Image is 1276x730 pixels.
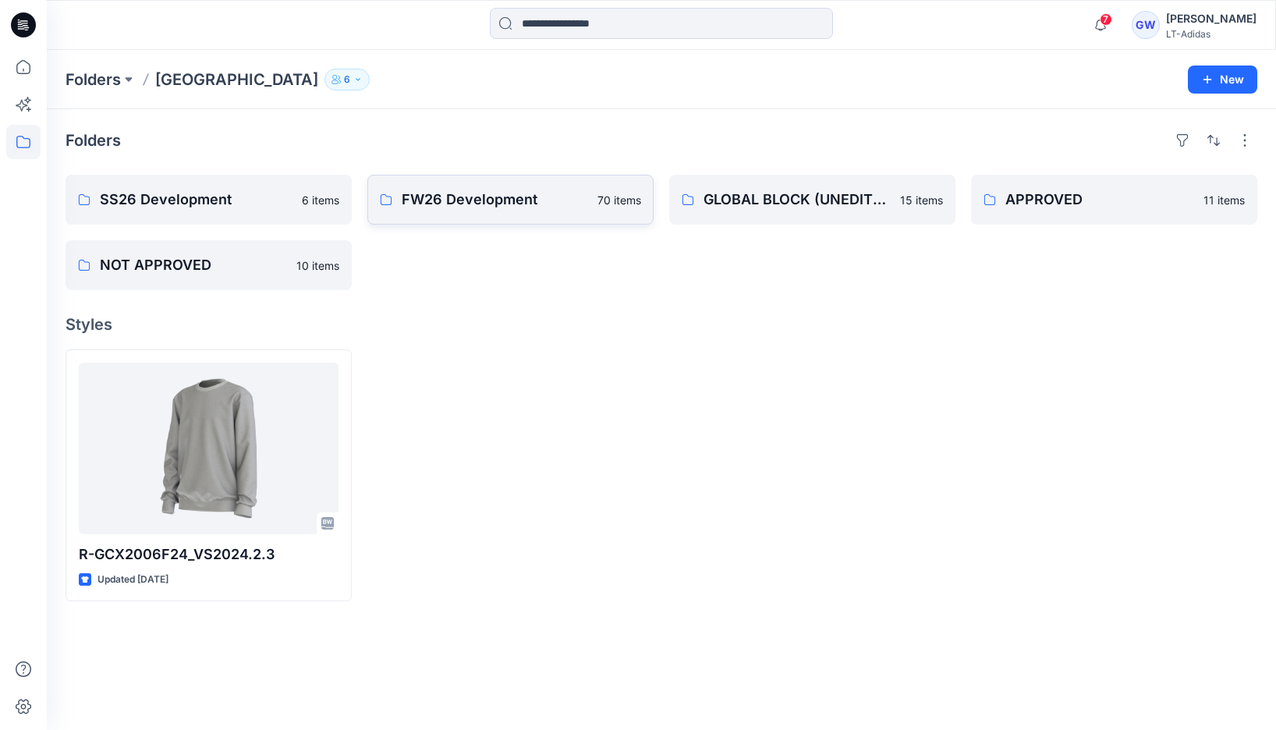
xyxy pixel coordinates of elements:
p: 15 items [900,192,943,208]
p: R-GCX2006F24_VS2024.2.3 [79,544,338,565]
p: 10 items [296,257,339,274]
p: [GEOGRAPHIC_DATA] [155,69,318,90]
h4: Folders [66,131,121,150]
button: New [1188,66,1257,94]
p: 6 [344,71,350,88]
div: [PERSON_NAME] [1166,9,1257,28]
a: FW26 Development70 items [367,175,654,225]
a: NOT APPROVED10 items [66,240,352,290]
h4: Styles [66,315,1257,334]
div: GW [1132,11,1160,39]
p: GLOBAL BLOCK (UNEDITED) [704,189,891,211]
p: 70 items [597,192,641,208]
a: R-GCX2006F24_VS2024.2.3 [79,363,338,534]
div: LT-Adidas [1166,28,1257,40]
a: APPROVED11 items [971,175,1257,225]
p: 6 items [302,192,339,208]
button: 6 [324,69,370,90]
a: GLOBAL BLOCK (UNEDITED)15 items [669,175,955,225]
p: 11 items [1203,192,1245,208]
span: 7 [1100,13,1112,26]
p: APPROVED [1005,189,1194,211]
p: NOT APPROVED [100,254,287,276]
a: SS26 Development6 items [66,175,352,225]
p: FW26 Development [402,189,588,211]
p: SS26 Development [100,189,292,211]
p: Updated [DATE] [97,572,168,588]
a: Folders [66,69,121,90]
